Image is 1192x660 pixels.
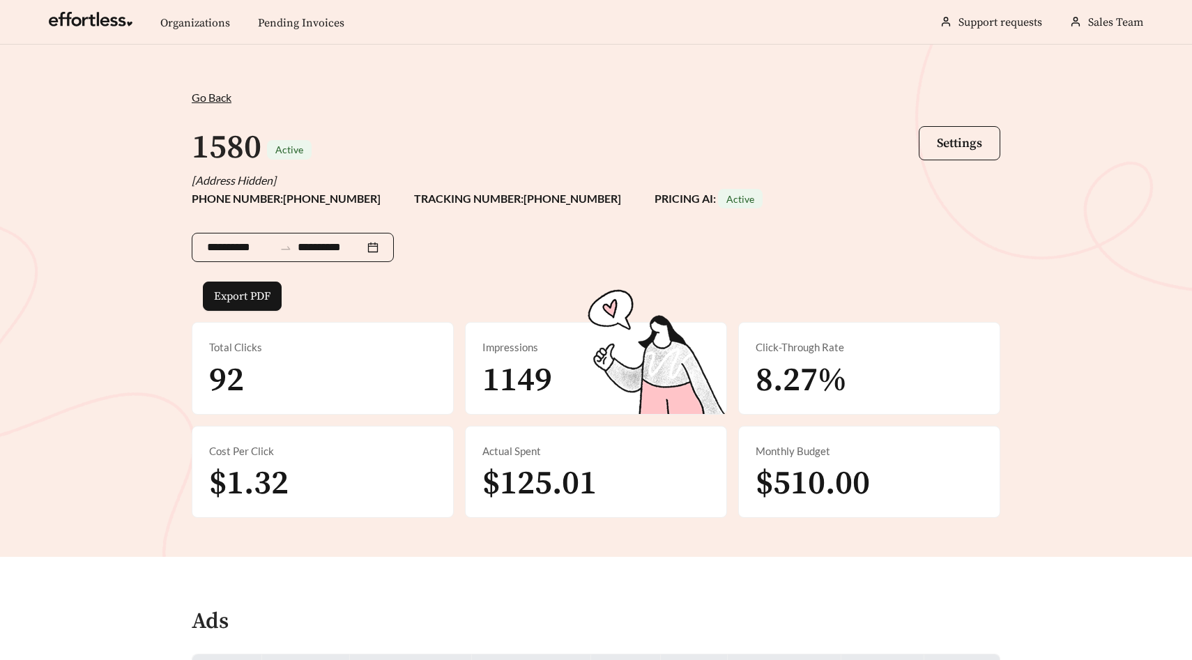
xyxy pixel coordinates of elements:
[209,360,244,401] span: 92
[209,463,289,505] span: $1.32
[192,174,276,187] i: [Address Hidden]
[414,192,621,205] strong: TRACKING NUMBER: [PHONE_NUMBER]
[203,282,282,311] button: Export PDF
[275,144,303,155] span: Active
[482,339,710,355] div: Impressions
[482,463,597,505] span: $125.01
[160,16,230,30] a: Organizations
[209,339,436,355] div: Total Clicks
[756,360,847,401] span: 8.27%
[756,463,870,505] span: $510.00
[655,192,763,205] strong: PRICING AI:
[192,91,231,104] span: Go Back
[192,127,261,169] h1: 1580
[937,135,982,151] span: Settings
[756,443,983,459] div: Monthly Budget
[214,288,270,305] span: Export PDF
[258,16,344,30] a: Pending Invoices
[482,443,710,459] div: Actual Spent
[280,241,292,254] span: to
[756,339,983,355] div: Click-Through Rate
[280,242,292,254] span: swap-right
[919,126,1000,160] button: Settings
[192,610,229,634] h4: Ads
[958,15,1042,29] a: Support requests
[209,443,436,459] div: Cost Per Click
[726,193,754,205] span: Active
[482,360,552,401] span: 1149
[192,192,381,205] strong: PHONE NUMBER: [PHONE_NUMBER]
[1088,15,1143,29] span: Sales Team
